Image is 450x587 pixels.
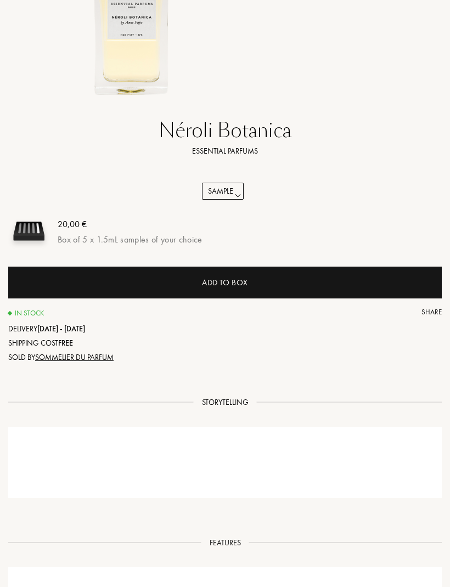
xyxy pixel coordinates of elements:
[8,352,442,363] div: Sold by
[202,276,248,289] div: Add to box
[58,338,73,348] span: Free
[8,211,49,252] img: sample box
[58,233,202,246] div: Box of 5 x 1.5mL samples of your choice
[37,324,85,334] span: [DATE] - [DATE]
[58,218,202,231] div: 20,00 €
[8,323,442,335] div: Delivery
[35,352,114,362] span: Sommelier du Parfum
[8,337,442,349] div: Shipping cost
[8,308,44,319] div: In stock
[421,307,442,318] div: Share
